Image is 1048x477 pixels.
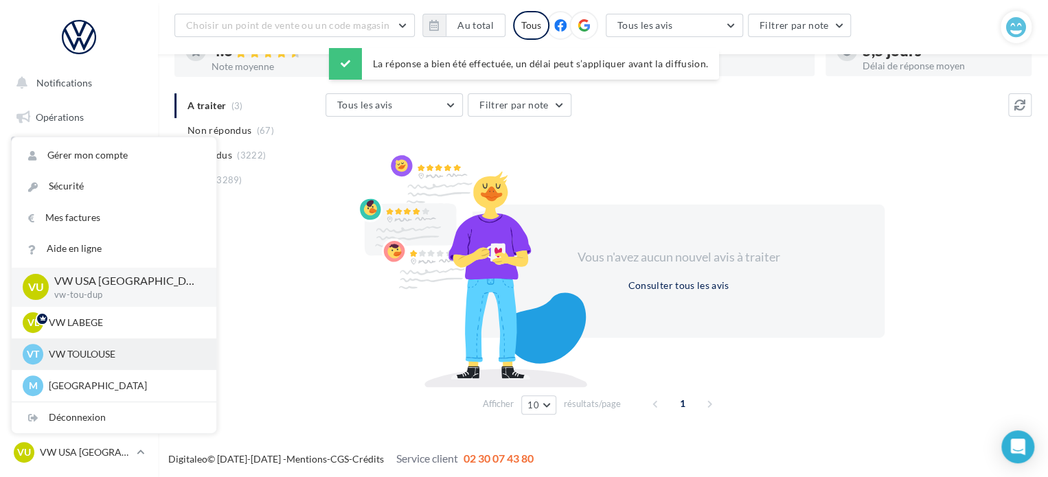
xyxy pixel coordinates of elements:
span: (67) [257,125,274,136]
div: Open Intercom Messenger [1001,430,1034,463]
span: Choisir un point de vente ou un code magasin [186,19,389,31]
a: Mes factures [12,202,216,233]
span: VL [27,316,39,329]
div: Note moyenne [212,62,369,71]
a: Médiathèque [8,275,150,303]
span: 10 [527,399,539,410]
button: Au total [446,14,505,37]
a: Gérer mon compte [12,140,216,171]
span: M [29,379,38,393]
button: Tous les avis [606,14,743,37]
span: résultats/page [564,397,621,410]
a: Crédits [352,453,384,465]
button: Tous les avis [326,93,463,117]
a: PLV et print personnalisable [8,342,150,383]
div: Taux de réponse [646,61,804,71]
div: 5,5 jours [863,43,1021,58]
a: Mentions [286,453,327,465]
p: VW USA [GEOGRAPHIC_DATA] [40,445,131,459]
span: VT [27,347,39,361]
span: 02 30 07 43 80 [464,452,534,465]
a: CGS [330,453,349,465]
a: Visibilité en ligne [8,172,150,201]
a: Contacts [8,240,150,269]
div: Tous [513,11,549,40]
button: Notifications [8,69,144,97]
button: Au total [422,14,505,37]
button: Consulter tous les avis [622,277,734,294]
span: Tous les avis [337,99,393,110]
p: VW USA [GEOGRAPHIC_DATA] [54,273,194,289]
span: Notifications [36,77,92,89]
span: (3222) [237,150,266,161]
span: Non répondus [187,124,251,137]
button: Filtrer par note [468,93,571,117]
div: Délai de réponse moyen [863,61,1021,71]
a: Opérations [8,103,150,132]
button: Filtrer par note [748,14,852,37]
a: Campagnes DataOnDemand [8,388,150,429]
div: 4.6 [212,43,369,59]
a: Boîte de réception [8,137,150,166]
a: VU VW USA [GEOGRAPHIC_DATA] [11,439,147,465]
span: (3289) [214,174,242,185]
button: 10 [521,395,556,415]
span: Afficher [483,397,514,410]
a: Aide en ligne [12,233,216,264]
div: La réponse a bien été effectuée, un délai peut s’appliquer avant la diffusion. [329,48,719,80]
a: Calendrier [8,309,150,338]
p: VW TOULOUSE [49,347,200,361]
p: [GEOGRAPHIC_DATA] [49,379,200,393]
a: Sécurité [12,171,216,202]
span: © [DATE]-[DATE] - - - [168,453,534,465]
div: Vous n'avez aucun nouvel avis à traiter [560,248,797,266]
span: Service client [396,452,458,465]
p: vw-tou-dup [54,289,194,301]
span: VU [17,445,31,459]
span: 1 [672,393,694,415]
p: VW LABEGE [49,316,200,329]
span: Tous les avis [617,19,673,31]
a: Digitaleo [168,453,207,465]
button: Choisir un point de vente ou un code magasin [174,14,415,37]
span: VU [28,279,44,295]
span: Opérations [36,111,84,123]
a: Campagnes [8,207,150,235]
div: Déconnexion [12,402,216,433]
